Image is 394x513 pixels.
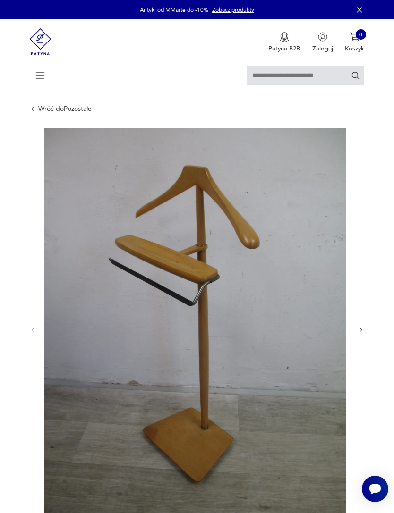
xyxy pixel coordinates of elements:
button: Patyna B2B [268,32,300,52]
button: Zaloguj [312,32,333,52]
button: 0Koszyk [345,32,364,52]
a: Ikona medaluPatyna B2B [268,32,300,52]
p: Patyna B2B [268,44,300,52]
a: Zobacz produkty [212,6,254,13]
img: Ikona medalu [280,32,289,42]
button: Szukaj [351,70,360,79]
p: Koszyk [345,44,364,52]
img: Ikona koszyka [350,32,360,41]
div: 0 [356,29,366,39]
p: Antyki od MMarte do -10% [140,6,208,13]
p: Zaloguj [312,44,333,52]
a: Wróć doPozostałe [38,105,92,112]
iframe: Smartsupp widget button [362,475,388,502]
img: Patyna - sklep z meblami i dekoracjami vintage [30,18,51,64]
img: Ikonka użytkownika [318,32,327,41]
